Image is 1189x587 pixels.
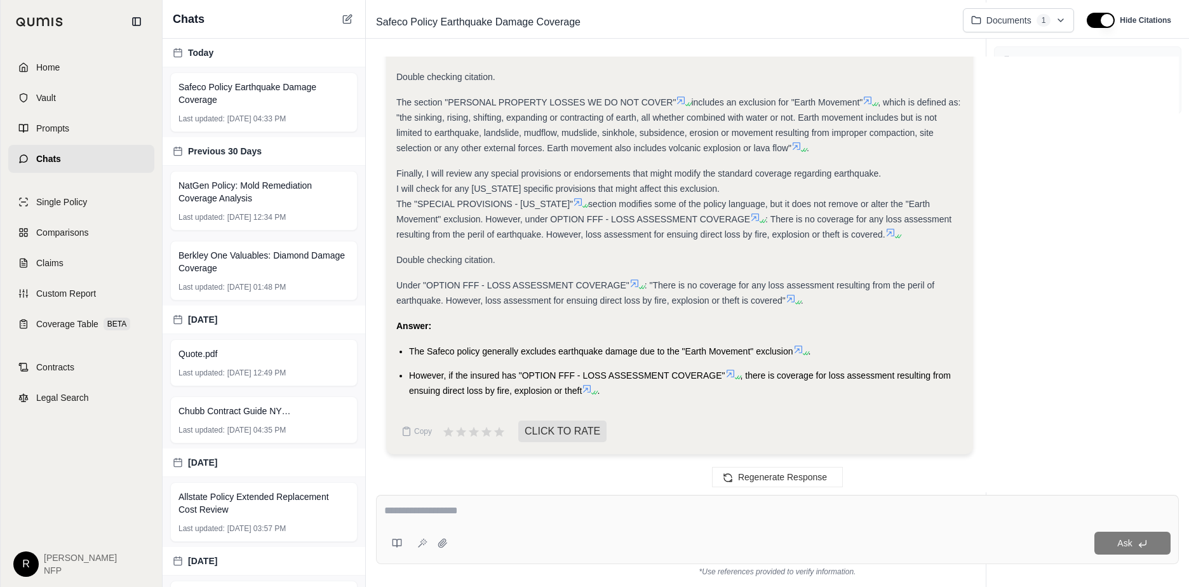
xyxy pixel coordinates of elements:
[44,551,117,564] span: [PERSON_NAME]
[36,61,60,74] span: Home
[178,523,225,534] span: Last updated:
[396,1,960,57] span: , which is defined as: "the sinking, rising, shifting, expanding or contracting of earth, all whe...
[738,472,827,482] span: Regenerate Response
[1117,538,1132,548] span: Ask
[188,46,213,59] span: Today
[396,419,437,444] button: Copy
[188,313,217,326] span: [DATE]
[409,346,793,356] span: The Safeco policy generally excludes earthquake damage due to the "Earth Movement" exclusion
[104,318,130,330] span: BETA
[809,346,811,356] span: .
[396,214,951,240] span: : There is no coverage for any loss assessment resulting from the peril of earthquake. However, l...
[188,456,217,469] span: [DATE]
[1120,15,1171,25] span: Hide Citations
[227,425,286,435] span: [DATE] 04:35 PM
[36,152,61,165] span: Chats
[178,347,218,360] span: Quote.pdf
[371,12,953,32] div: Edit Title
[1094,532,1171,555] button: Ask
[807,143,809,153] span: .
[178,114,225,124] span: Last updated:
[36,122,69,135] span: Prompts
[396,184,720,194] span: I will check for any [US_STATE] specific provisions that might affect this exclusion.
[178,282,225,292] span: Last updated:
[178,405,293,417] span: Chubb Contract Guide NY 3.2024.pdf
[8,353,154,381] a: Contracts
[178,425,225,435] span: Last updated:
[227,114,286,124] span: [DATE] 04:33 PM
[8,249,154,277] a: Claims
[36,361,74,374] span: Contracts
[44,564,117,577] span: NFP
[396,280,934,306] span: : "There is no coverage for any loss assessment resulting from the peril of earthquake. However, ...
[36,257,64,269] span: Claims
[396,168,881,179] span: Finally, I will review any special provisions or endorsements that might modify the standard cove...
[371,12,586,32] span: Safeco Policy Earthquake Damage Coverage
[712,467,843,487] button: Regenerate Response
[36,91,56,104] span: Vault
[178,368,225,378] span: Last updated:
[178,81,349,106] span: Safeco Policy Earthquake Damage Coverage
[376,564,1179,577] div: *Use references provided to verify information.
[36,287,96,300] span: Custom Report
[409,370,951,396] span: , there is coverage for loss assessment resulting from ensuing direct loss by fire, explosion or ...
[126,11,147,32] button: Collapse sidebar
[188,555,217,567] span: [DATE]
[396,199,573,209] span: The "SPECIAL PROVISIONS - [US_STATE]"
[963,8,1075,32] button: Documents1
[396,280,629,290] span: Under "OPTION FFF - LOSS ASSESSMENT COVERAGE"
[691,97,863,107] span: includes an exclusion for "Earth Movement"
[396,97,676,107] span: The section "PERSONAL PROPERTY LOSSES WE DO NOT COVER"
[227,368,286,378] span: [DATE] 12:49 PM
[801,295,803,306] span: .
[414,426,432,436] span: Copy
[396,321,431,331] strong: Answer:
[227,282,286,292] span: [DATE] 01:48 PM
[396,97,960,153] span: , which is defined as: "the sinking, rising, shifting, expanding or contracting of earth, all whe...
[518,421,607,442] span: CLICK TO RATE
[178,212,225,222] span: Last updated:
[8,310,154,338] a: Coverage TableBETA
[396,255,495,265] span: Double checking citation.
[8,114,154,142] a: Prompts
[173,10,205,28] span: Chats
[409,370,725,381] span: However, if the insured has "OPTION FFF - LOSS ASSESSMENT COVERAGE"
[8,53,154,81] a: Home
[16,17,64,27] img: Qumis Logo
[178,179,349,205] span: NatGen Policy: Mold Remediation Coverage Analysis
[188,145,262,158] span: Previous 30 Days
[13,551,39,577] div: R
[597,386,600,396] span: .
[227,523,286,534] span: [DATE] 03:57 PM
[8,145,154,173] a: Chats
[8,219,154,246] a: Comparisons
[36,391,89,404] span: Legal Search
[340,11,355,27] button: New Chat
[36,196,87,208] span: Single Policy
[8,84,154,112] a: Vault
[986,14,1031,27] span: Documents
[396,72,495,82] span: Double checking citation.
[396,199,930,224] span: section modifies some of the policy language, but it does not remove or alter the "Earth Movement...
[178,490,349,516] span: Allstate Policy Extended Replacement Cost Review
[1037,14,1051,27] span: 1
[36,226,88,239] span: Comparisons
[36,318,98,330] span: Coverage Table
[227,212,286,222] span: [DATE] 12:34 PM
[8,188,154,216] a: Single Policy
[178,249,349,274] span: Berkley One Valuables: Diamond Damage Coverage
[8,280,154,307] a: Custom Report
[8,384,154,412] a: Legal Search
